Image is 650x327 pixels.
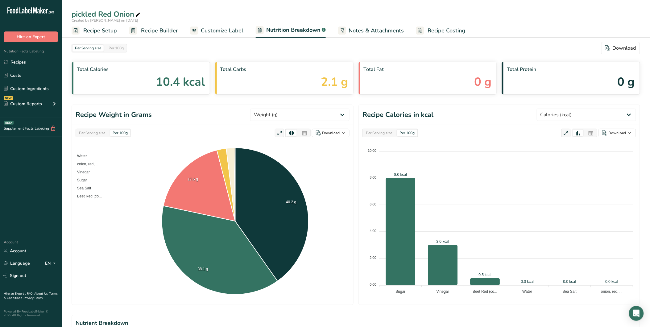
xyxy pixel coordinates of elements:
span: Created by [PERSON_NAME] on [DATE] [72,18,138,23]
a: FAQ . [27,292,34,296]
span: 0 g [618,73,635,91]
div: Per Serving size [72,45,104,52]
div: BETA [4,121,14,125]
span: Recipe Costing [428,27,466,35]
span: Recipe Builder [141,27,178,35]
button: Hire an Expert [4,31,58,42]
div: Per 100g [110,130,130,136]
span: Total Fat [364,66,492,73]
span: Notes & Attachments [349,27,404,35]
div: Per 100g [397,130,417,136]
div: EN [45,260,58,267]
tspan: Vinegar [437,289,449,294]
button: Download [312,129,350,137]
span: Beet Red (co... [72,194,102,198]
span: 10.4 kcal [156,73,205,91]
span: Customize Label [201,27,243,35]
tspan: onion, red, ... [601,289,623,294]
tspan: 0.00 [370,283,376,286]
a: Hire an Expert . [4,292,26,296]
span: Total Calories [77,66,205,73]
a: Nutrition Breakdown [256,23,326,38]
span: Total Carbs [220,66,348,73]
h1: Recipe Calories in kcal [362,110,434,120]
span: 0 g [474,73,491,91]
a: Recipe Setup [72,24,117,38]
a: Language [4,258,30,269]
div: Open Intercom Messenger [629,306,644,321]
tspan: 8.00 [370,176,376,179]
div: Download [322,130,340,136]
tspan: Water [523,289,532,294]
div: Download [609,130,626,136]
a: Recipe Costing [416,24,466,38]
div: NEW [4,96,13,100]
div: Powered By FoodLabelMaker © 2025 All Rights Reserved [4,310,58,317]
tspan: 2.00 [370,256,376,259]
div: pickled Red Onion [72,9,142,20]
div: Per Serving size [77,130,108,136]
a: About Us . [34,292,49,296]
tspan: Sea Salt [563,289,577,294]
a: Notes & Attachments [338,24,404,38]
span: Water [72,154,87,158]
tspan: Beet Red (co... [473,289,498,294]
tspan: 10.00 [368,149,377,153]
span: Sea Salt [72,186,91,190]
tspan: 6.00 [370,202,376,206]
span: Sugar [72,178,87,182]
h1: Recipe Weight in Grams [76,110,152,120]
span: Total Protein [507,66,635,73]
button: Download [601,42,640,54]
button: Download [598,129,636,137]
div: Per Serving size [363,130,395,136]
tspan: Sugar [396,289,406,294]
span: Vinegar [72,170,90,174]
span: Recipe Setup [83,27,117,35]
span: onion, red, ... [72,162,99,166]
div: Custom Reports [4,101,42,107]
span: 2.1 g [321,73,348,91]
a: Terms & Conditions . [4,292,58,300]
tspan: 4.00 [370,229,376,233]
a: Customize Label [190,24,243,38]
div: Download [605,44,636,52]
div: Per 100g [106,45,126,52]
a: Privacy Policy [24,296,43,300]
a: Recipe Builder [129,24,178,38]
span: Nutrition Breakdown [266,26,321,34]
